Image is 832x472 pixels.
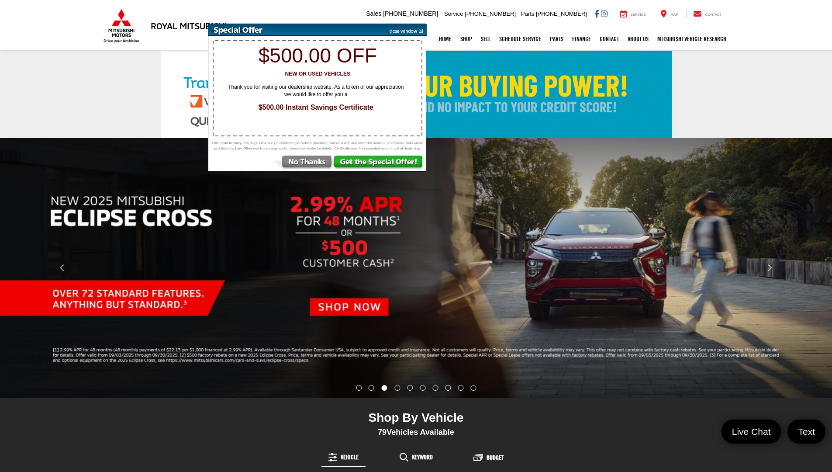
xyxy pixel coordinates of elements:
[356,385,362,391] li: Go to slide number 1.
[707,156,832,381] button: Click to view next picture.
[383,10,438,17] span: [PHONE_NUMBER]
[445,385,451,391] li: Go to slide number 8.
[631,13,646,17] span: Service
[211,141,425,151] span: Offer valid for thirty (30) days. Limit one (1) certificate per vehicle purchase. Not valid with ...
[378,428,387,437] span: 79
[728,426,775,437] span: Live Chat
[458,385,463,391] li: Go to slide number 9.
[476,28,495,50] a: Sell
[435,28,456,50] a: Home
[369,385,374,391] li: Go to slide number 2.
[412,454,433,460] span: Keyword
[208,24,383,36] img: Special Offer
[654,10,684,18] a: Map
[456,28,476,50] a: Shop
[794,426,819,437] span: Text
[545,28,568,50] a: Parts: Opens in a new tab
[265,410,568,427] div: Shop By Vehicle
[722,420,781,444] a: Live Chat
[614,10,652,18] a: Service
[213,71,422,77] h3: New or Used Vehicles
[536,10,587,17] span: [PHONE_NUMBER]
[595,28,623,50] a: Contact
[151,21,227,31] h3: Royal Mitsubishi
[341,454,359,460] span: Vehicle
[273,156,333,171] img: No Thanks, Continue to Website
[265,427,568,437] div: Vehicles Available
[420,385,425,391] li: Go to slide number 6.
[217,103,414,113] span: $500.00 Instant Savings Certificate
[521,10,534,17] span: Parts
[407,385,413,391] li: Go to slide number 5.
[102,9,141,43] img: Mitsubishi
[383,24,427,36] img: close window
[161,51,672,138] img: Check Your Buying Power
[366,10,381,17] span: Sales
[601,10,608,17] a: Instagram: Click to visit our Instagram page
[594,10,599,17] a: Facebook: Click to visit our Facebook page
[444,10,463,17] span: Service
[787,420,825,444] a: Text
[470,385,476,391] li: Go to slide number 10.
[653,28,731,50] a: Mitsubishi Vehicle Research
[487,455,504,461] span: Budget
[222,83,410,98] span: Thank you for visiting our dealership website. As a token of our appreciation we would like to of...
[395,385,400,391] li: Go to slide number 4.
[213,45,422,67] h1: $500.00 off
[382,385,387,391] li: Go to slide number 3.
[495,28,545,50] a: Schedule Service: Opens in a new tab
[568,28,595,50] a: Finance
[623,28,653,50] a: About Us
[465,10,516,17] span: [PHONE_NUMBER]
[687,10,728,18] a: Contact
[705,13,722,17] span: Contact
[333,156,426,171] img: Get the Special Offer
[432,385,438,391] li: Go to slide number 7.
[670,13,678,17] span: Map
